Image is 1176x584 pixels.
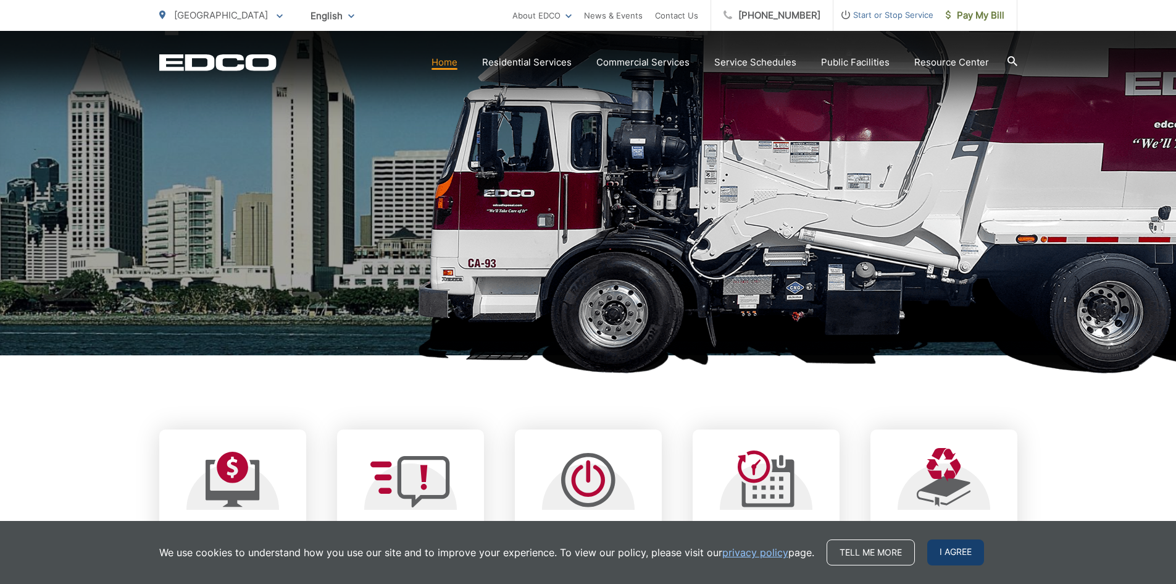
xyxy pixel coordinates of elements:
a: Public Facilities [821,55,890,70]
a: Residential Services [482,55,572,70]
a: About EDCO [512,8,572,23]
a: EDCD logo. Return to the homepage. [159,54,277,71]
a: Resource Center [914,55,989,70]
a: Home [432,55,457,70]
a: Contact Us [655,8,698,23]
a: Tell me more [827,540,915,565]
a: Service Schedules [714,55,796,70]
a: privacy policy [722,545,788,560]
span: I agree [927,540,984,565]
span: English [301,5,364,27]
span: Pay My Bill [946,8,1004,23]
a: News & Events [584,8,643,23]
span: [GEOGRAPHIC_DATA] [174,9,268,21]
p: We use cookies to understand how you use our site and to improve your experience. To view our pol... [159,545,814,560]
a: Commercial Services [596,55,690,70]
